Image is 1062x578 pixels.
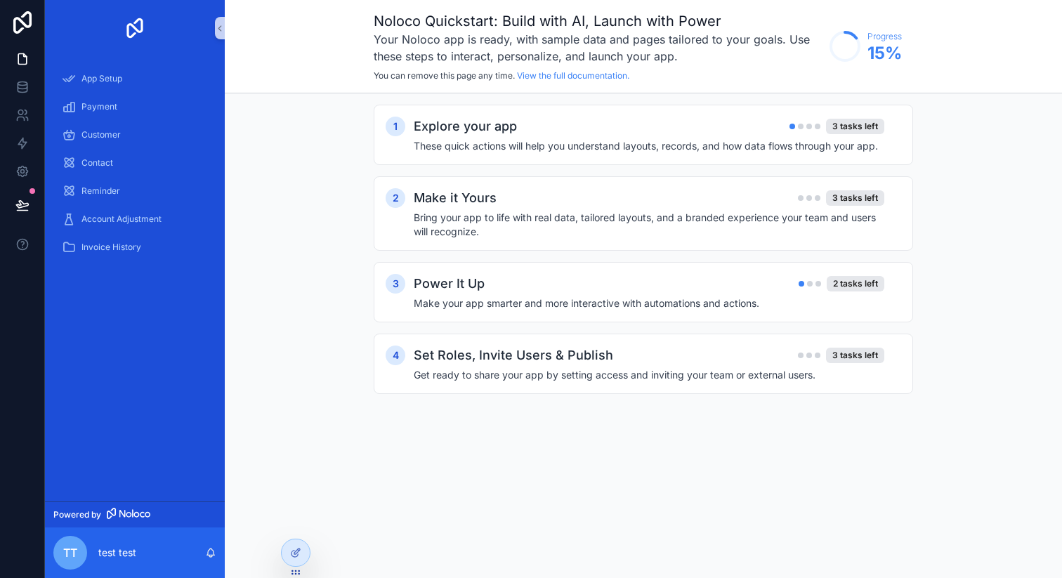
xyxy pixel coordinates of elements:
span: Reminder [81,185,120,197]
div: 3 tasks left [826,119,884,134]
h4: Make your app smarter and more interactive with automations and actions. [414,296,884,310]
a: Invoice History [53,235,216,260]
span: 15 % [867,42,902,65]
h4: These quick actions will help you understand layouts, records, and how data flows through your app. [414,139,884,153]
div: 3 [386,274,405,294]
span: App Setup [81,73,122,84]
span: Powered by [53,509,101,520]
div: scrollable content [45,56,225,278]
div: scrollable content [225,93,1062,433]
a: Reminder [53,178,216,204]
div: 2 tasks left [827,276,884,291]
h1: Noloco Quickstart: Build with AI, Launch with Power [374,11,822,31]
a: View the full documentation. [517,70,629,81]
div: 3 tasks left [826,190,884,206]
h2: Set Roles, Invite Users & Publish [414,346,613,365]
span: tt [63,544,77,561]
span: You can remove this page any time. [374,70,515,81]
div: 2 [386,188,405,208]
a: Contact [53,150,216,176]
h4: Bring your app to life with real data, tailored layouts, and a branded experience your team and u... [414,211,884,239]
div: 1 [386,117,405,136]
span: Customer [81,129,121,140]
a: Account Adjustment [53,206,216,232]
span: Account Adjustment [81,214,162,225]
span: Payment [81,101,117,112]
span: Progress [867,31,902,42]
h2: Explore your app [414,117,517,136]
a: Powered by [45,501,225,527]
img: App logo [124,17,146,39]
p: test test [98,546,136,560]
a: Payment [53,94,216,119]
h3: Your Noloco app is ready, with sample data and pages tailored to your goals. Use these steps to i... [374,31,822,65]
div: 3 tasks left [826,348,884,363]
a: Customer [53,122,216,147]
span: Contact [81,157,113,169]
a: App Setup [53,66,216,91]
h4: Get ready to share your app by setting access and inviting your team or external users. [414,368,884,382]
h2: Make it Yours [414,188,497,208]
h2: Power It Up [414,274,485,294]
div: 4 [386,346,405,365]
span: Invoice History [81,242,141,253]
